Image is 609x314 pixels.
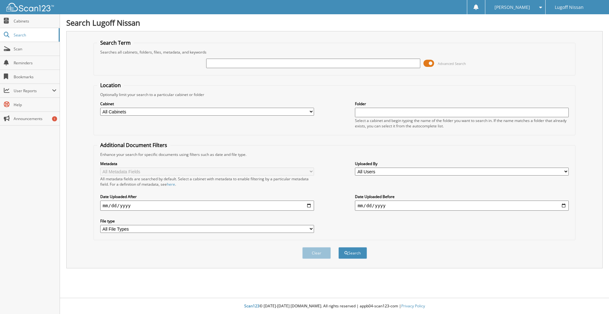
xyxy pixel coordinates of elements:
div: Select a cabinet and begin typing the name of the folder you want to search in. If the name match... [355,118,569,129]
label: Cabinet [100,101,314,106]
h1: Search Lugoff Nissan [66,17,603,28]
span: Search [14,32,56,38]
legend: Location [97,82,124,89]
button: Clear [302,247,331,259]
div: 1 [52,116,57,121]
span: Announcements [14,116,56,121]
span: Reminders [14,60,56,66]
label: Metadata [100,161,314,166]
label: File type [100,218,314,224]
div: Searches all cabinets, folders, files, metadata, and keywords [97,49,572,55]
legend: Additional Document Filters [97,142,170,149]
span: Lugoff Nissan [555,5,584,9]
button: Search [338,247,367,259]
span: Scan123 [244,303,259,309]
span: Help [14,102,56,107]
div: Enhance your search for specific documents using filters such as date and file type. [97,152,572,157]
div: All metadata fields are searched by default. Select a cabinet with metadata to enable filtering b... [100,176,314,187]
label: Uploaded By [355,161,569,166]
input: start [100,201,314,211]
label: Folder [355,101,569,106]
img: scan123-logo-white.svg [6,3,54,11]
span: Advanced Search [438,61,466,66]
span: [PERSON_NAME] [494,5,530,9]
a: here [167,182,175,187]
span: Scan [14,46,56,52]
legend: Search Term [97,39,134,46]
input: end [355,201,569,211]
label: Date Uploaded After [100,194,314,199]
label: Date Uploaded Before [355,194,569,199]
a: Privacy Policy [401,303,425,309]
span: User Reports [14,88,52,93]
span: Cabinets [14,18,56,24]
div: © [DATE]-[DATE] [DOMAIN_NAME]. All rights reserved | appb04-scan123-com | [60,298,609,314]
div: Optionally limit your search to a particular cabinet or folder [97,92,572,97]
span: Bookmarks [14,74,56,80]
